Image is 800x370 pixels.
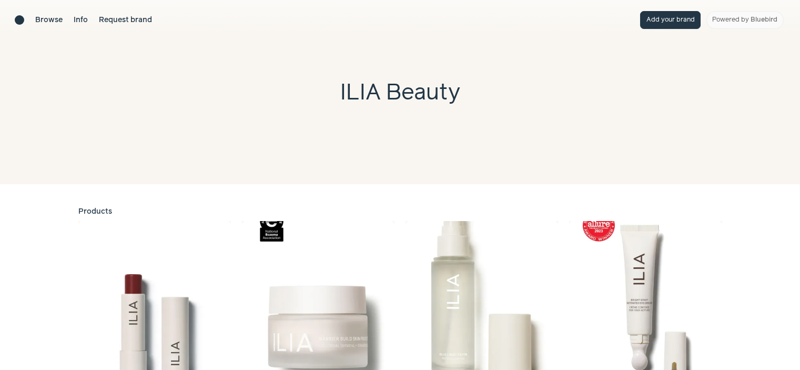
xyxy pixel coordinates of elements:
h2: Products [78,206,722,217]
a: Info [74,15,88,26]
a: Browse [35,15,63,26]
span: Bluebird [751,16,777,23]
a: Request brand [99,15,152,26]
a: Brand directory home [15,15,24,25]
a: Powered by Bluebird [706,11,784,29]
button: Add your brand [640,11,701,29]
